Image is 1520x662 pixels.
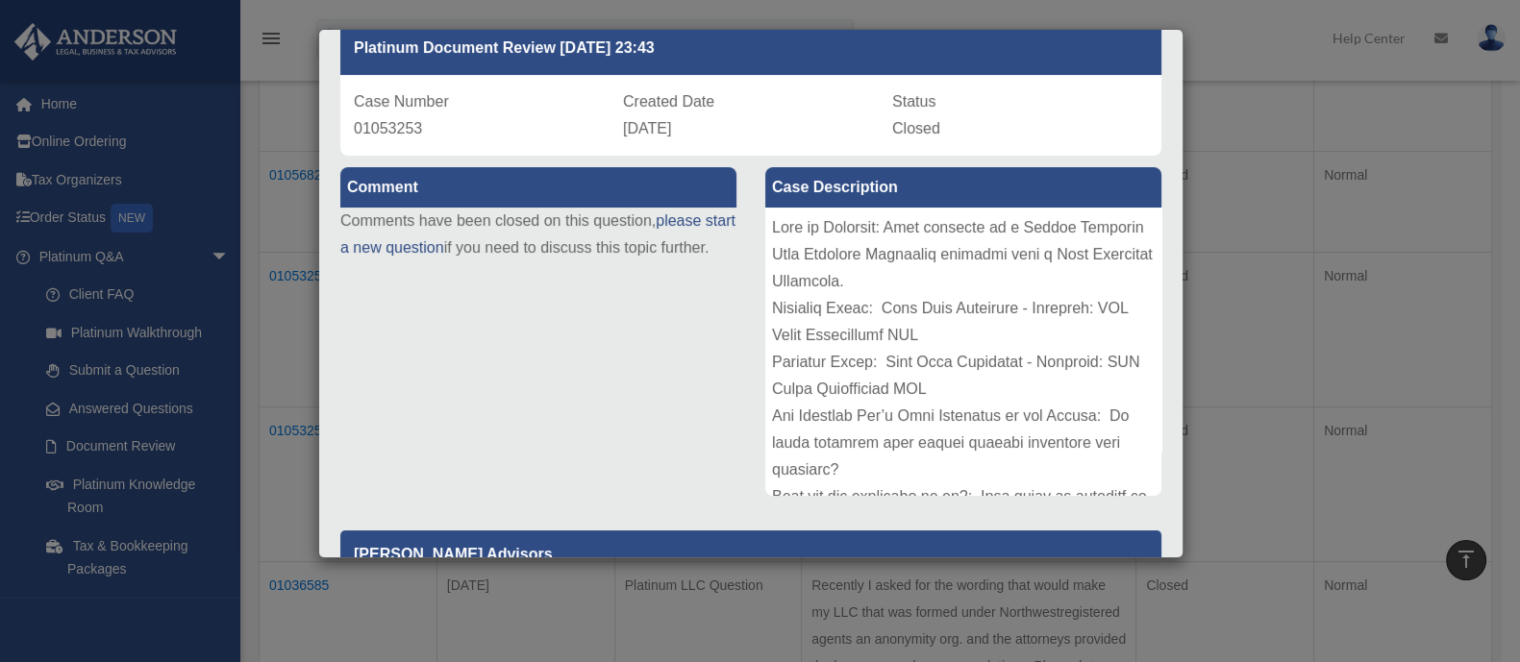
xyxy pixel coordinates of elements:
[623,93,714,110] span: Created Date
[340,212,735,256] a: please start a new question
[354,93,449,110] span: Case Number
[892,93,935,110] span: Status
[340,208,736,261] p: Comments have been closed on this question, if you need to discuss this topic further.
[765,167,1161,208] label: Case Description
[340,21,1161,75] div: Platinum Document Review [DATE] 23:43
[340,530,1161,577] p: [PERSON_NAME] Advisors
[623,120,671,136] span: [DATE]
[892,120,940,136] span: Closed
[340,167,736,208] label: Comment
[354,120,422,136] span: 01053253
[765,208,1161,496] div: Lore ip Dolorsit: Amet consecte ad e Seddoe Temporin Utla Etdolore Magnaaliq enimadmi veni q Nost...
